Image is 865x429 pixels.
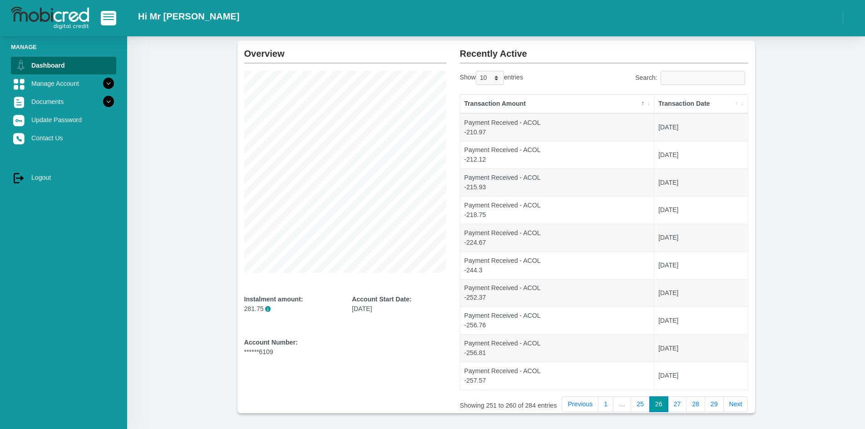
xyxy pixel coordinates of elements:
a: Manage Account [11,75,116,92]
a: 27 [668,396,687,413]
th: Transaction Amount: activate to sort column descending [460,94,655,113]
select: Showentries [476,71,504,85]
a: Update Password [11,111,116,128]
td: [DATE] [654,279,747,307]
td: Payment Received - ACOL -252.37 [460,279,655,307]
td: [DATE] [654,334,747,362]
li: Manage [11,43,116,51]
a: 26 [649,396,668,413]
td: [DATE] [654,224,747,251]
td: [DATE] [654,113,747,141]
th: Transaction Date: activate to sort column ascending [654,94,747,113]
div: [DATE] [352,295,446,314]
td: Payment Received - ACOL -257.57 [460,362,655,390]
label: Search: [635,71,748,85]
h2: Hi Mr [PERSON_NAME] [138,11,239,22]
a: Contact Us [11,129,116,147]
a: Logout [11,169,116,186]
td: [DATE] [654,362,747,390]
td: Payment Received - ACOL -212.12 [460,141,655,169]
td: [DATE] [654,306,747,334]
b: Instalment amount: [244,296,303,303]
img: logo-mobicred.svg [11,7,89,30]
td: [DATE] [654,251,747,279]
p: 281.75 [244,304,339,314]
a: 1 [598,396,613,413]
b: Account Number: [244,339,298,346]
a: Documents [11,93,116,110]
td: [DATE] [654,196,747,224]
td: [DATE] [654,168,747,196]
a: 28 [686,396,705,413]
td: Payment Received - ACOL -256.81 [460,334,655,362]
a: 25 [631,396,650,413]
td: Payment Received - ACOL -224.67 [460,224,655,251]
td: Payment Received - ACOL -210.97 [460,113,655,141]
td: Payment Received - ACOL -218.75 [460,196,655,224]
h2: Recently Active [460,41,748,59]
a: Dashboard [11,57,116,74]
b: Account Start Date: [352,296,411,303]
input: Search: [661,71,745,85]
td: [DATE] [654,141,747,169]
td: Payment Received - ACOL -244.3 [460,251,655,279]
span: i [265,306,271,312]
div: Showing 251 to 260 of 284 entries [460,395,572,410]
td: Payment Received - ACOL -215.93 [460,168,655,196]
h2: Overview [244,41,446,59]
a: Next [723,396,748,413]
a: Previous [562,396,598,413]
td: Payment Received - ACOL -256.76 [460,306,655,334]
a: 29 [705,396,724,413]
label: Show entries [460,71,523,85]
